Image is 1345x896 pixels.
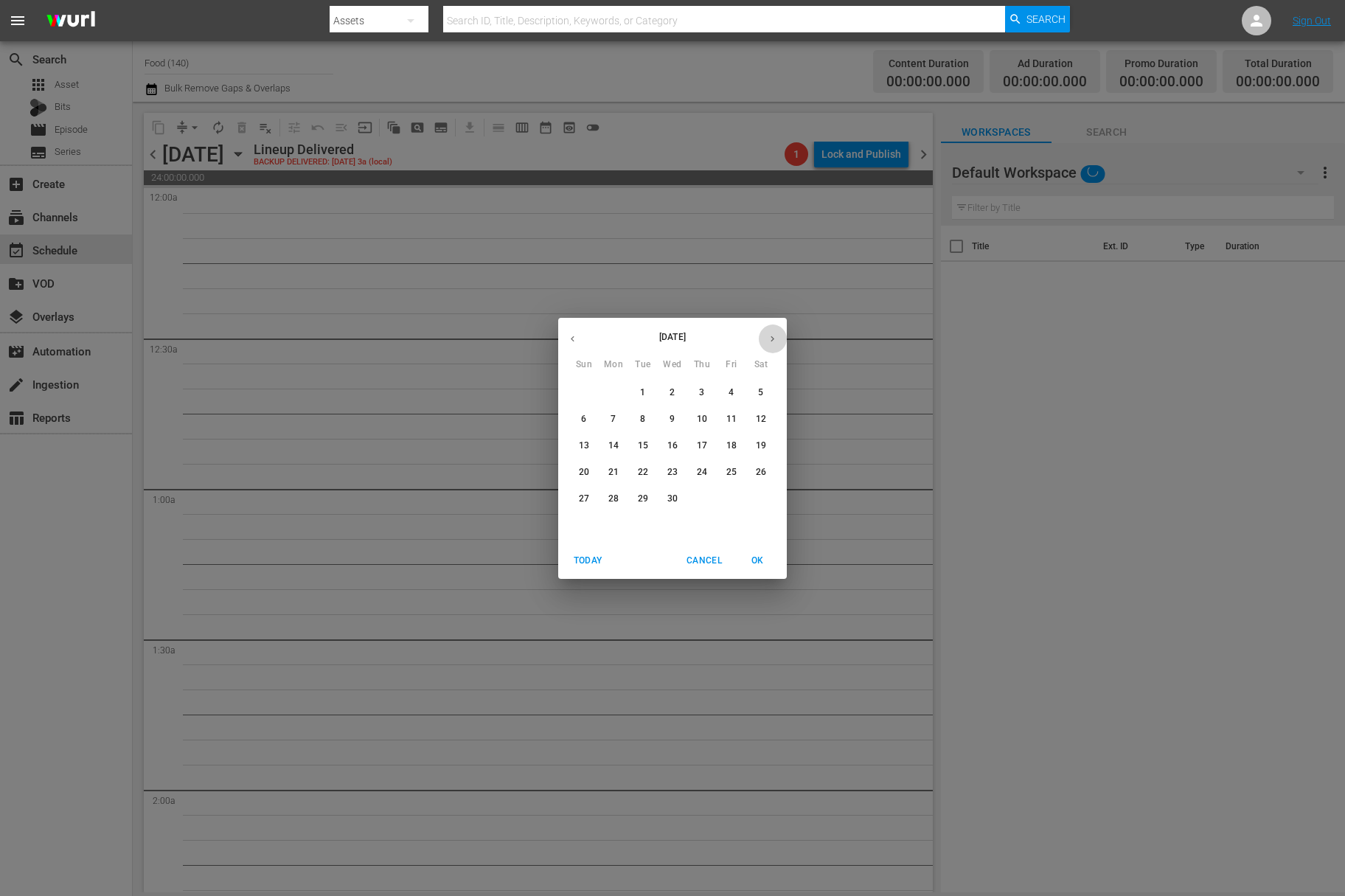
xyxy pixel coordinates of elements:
span: Wed [659,358,686,372]
button: 28 [600,486,627,513]
button: 18 [718,433,745,459]
button: 7 [600,406,627,433]
button: 20 [571,459,597,486]
p: 13 [579,440,589,452]
p: 14 [608,440,619,452]
p: 11 [726,413,737,426]
span: Sat [748,358,774,372]
p: 7 [611,413,616,426]
p: 29 [638,493,648,505]
button: 25 [718,459,745,486]
p: 20 [579,466,589,479]
span: Fri [718,358,745,372]
p: [DATE] [587,330,758,344]
span: Cancel [687,553,722,569]
button: 13 [571,433,597,459]
button: 1 [630,380,656,406]
span: Today [570,553,605,569]
button: 19 [748,433,774,459]
button: Cancel [681,549,728,573]
button: 24 [689,459,715,486]
span: Search [1026,6,1066,32]
button: 29 [630,486,656,513]
span: Tue [630,358,656,372]
span: OK [740,553,775,569]
p: 9 [670,413,675,426]
span: Thu [689,358,715,372]
p: 25 [726,466,737,479]
button: Today [564,549,611,573]
button: 6 [571,406,597,433]
button: 27 [571,486,597,513]
button: 2 [659,380,686,406]
button: 10 [689,406,715,433]
p: 24 [697,466,707,479]
p: 10 [697,413,707,426]
p: 30 [667,493,678,505]
button: 23 [659,459,686,486]
button: 22 [630,459,656,486]
button: 3 [689,380,715,406]
button: 21 [600,459,627,486]
a: Sign Out [1293,15,1331,27]
p: 17 [697,440,707,452]
img: ans4CAIJ8jUAAAAAAAAAAAAAAAAAAAAAAAAgQb4GAAAAAAAAAAAAAAAAAAAAAAAAJMjXAAAAAAAAAAAAAAAAAAAAAAAAgAT5G... [35,4,106,38]
button: 15 [630,433,656,459]
button: 17 [689,433,715,459]
p: 8 [640,413,645,426]
span: Sun [571,358,597,372]
span: menu [9,12,27,29]
p: 19 [756,440,766,452]
p: 21 [608,466,619,479]
p: 3 [699,386,704,399]
span: Mon [600,358,627,372]
button: 30 [659,486,686,513]
button: 12 [748,406,774,433]
button: 16 [659,433,686,459]
p: 1 [640,386,645,399]
p: 6 [581,413,586,426]
p: 22 [638,466,648,479]
p: 15 [638,440,648,452]
p: 26 [756,466,766,479]
button: 8 [630,406,656,433]
button: 26 [748,459,774,486]
p: 23 [667,466,678,479]
button: 4 [718,380,745,406]
button: 5 [748,380,774,406]
p: 2 [670,386,675,399]
p: 4 [729,386,734,399]
button: OK [734,549,781,573]
button: 11 [718,406,745,433]
p: 28 [608,493,619,505]
p: 18 [726,440,737,452]
p: 16 [667,440,678,452]
button: 14 [600,433,627,459]
p: 12 [756,413,766,426]
button: 9 [659,406,686,433]
p: 5 [758,386,763,399]
p: 27 [579,493,589,505]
